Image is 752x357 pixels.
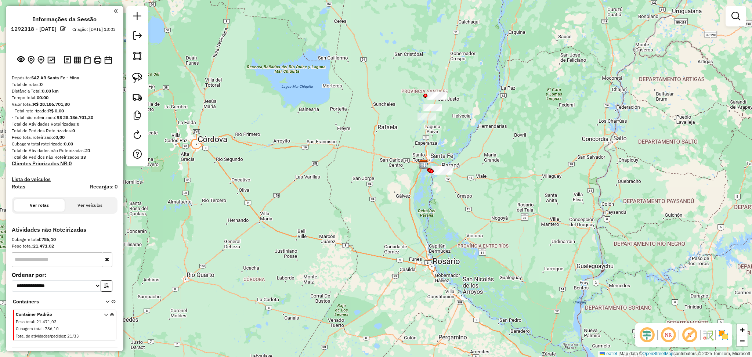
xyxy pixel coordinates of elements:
button: Exibir sessão original [16,54,26,66]
strong: 33 [81,154,86,160]
div: Total de Atividades não Roteirizadas: [12,147,117,154]
button: Adicionar Atividades [36,54,46,66]
div: - Total roteirizado: [12,108,117,114]
span: | [618,351,619,356]
h4: Atividades não Roteirizadas [12,226,117,233]
span: − [740,336,745,345]
img: Selecionar atividades - polígono [132,51,142,61]
div: Atividade não roteirizada - COTO C.I.C.S.A. [431,166,450,173]
span: Ocultar NR [659,326,677,344]
em: Alterar nome da sessão [60,26,66,32]
span: Containers [13,298,96,306]
a: Clique aqui para minimizar o painel [114,7,117,15]
a: Leaflet [600,351,617,356]
div: Total de Atividades Roteirizadas: [12,121,117,127]
strong: R$ 0,00 [48,108,64,113]
h6: 1292318 - [DATE] [11,26,57,32]
div: Atividade não roteirizada - GAMBOA GLADYS MERCEDES [417,113,436,120]
div: Tempo total: [12,94,117,101]
a: OpenStreetMap [643,351,674,356]
img: Criar rota [132,92,142,102]
strong: 786,10 [41,237,56,242]
span: Cubagem total [16,326,43,331]
span: Ocultar deslocamento [638,326,656,344]
strong: 0 [77,121,79,127]
label: Ordenar por: [12,270,117,279]
a: Zoom in [737,324,748,335]
img: Selecionar atividades - laço [132,73,142,83]
div: Criação: [DATE] 13:03 [69,26,119,33]
div: Total de Pedidos não Roteirizados: [12,154,117,161]
strong: 0,00 km [42,88,59,94]
div: Atividade não roteirizada - BAEZ MARIA [427,91,445,99]
span: Exibir rótulo [681,326,698,344]
strong: 0,00 [55,134,65,140]
div: Atividade não roteirizada - PIANETTI JOSE [428,92,446,100]
img: Fluxo de ruas [702,329,714,341]
a: Nova sessão e pesquisa [130,9,145,25]
button: Ver rotas [14,199,65,212]
div: Peso total roteirizado: [12,134,117,141]
div: Depósito: [12,75,117,81]
span: Total de atividades/pedidos [16,333,65,339]
button: Visualizar relatório de Roteirização [72,55,82,65]
span: + [740,325,745,334]
span: 21.471,02 [36,319,57,324]
h4: Lista de veículos [12,176,117,183]
div: Atividade não roteirizada - LENCINA PEREYRA RODRIGO HERNAN [427,92,446,99]
button: Logs desbloquear sessão [62,54,72,66]
div: Valor total: [12,101,117,108]
h4: Informações da Sessão [33,16,97,23]
div: Atividade não roteirizada - LOVINO JONATAN LEONEL [427,93,446,100]
strong: SAZ AR Santa Fe - Mino [31,75,79,80]
a: Criar rota [129,89,145,105]
span: : [65,333,66,339]
div: Atividade não roteirizada - INC S.A. [432,167,451,174]
strong: 21 [85,148,90,153]
a: Rotas [12,184,25,190]
div: Total de Pedidos Roteirizados: [12,127,117,134]
div: - Total não roteirizado: [12,114,117,121]
strong: 0 [69,160,72,167]
button: Otimizar todas as rotas [46,55,57,65]
div: Atividade não roteirizada - HEIL GERARDO WALTER [427,92,446,100]
div: Atividade não roteirizada - MAYDANA IVAN DAVID [428,92,446,100]
button: Ordem crescente [101,280,112,292]
div: Peso total: [12,243,117,249]
div: Atividade não roteirizada - AUTOSERVIO BERTONA HERMANOS S.A [423,104,442,111]
img: Exibir/Ocultar setores [717,329,729,341]
div: Total de rotas: [12,81,117,88]
div: Cubagem total roteirizado: [12,141,117,147]
strong: R$ 28.186.701,30 [57,115,93,120]
span: Peso total [16,319,34,324]
span: Container Padrão [16,311,95,318]
a: Reroteirizar Sessão [130,127,145,144]
button: Visualizar Romaneio [82,55,92,65]
button: Disponibilidade de veículos [103,55,113,65]
div: Map data © contributors,© 2025 TomTom, Microsoft [598,351,752,357]
strong: 0,00 [64,141,73,147]
button: Centralizar mapa no depósito ou ponto de apoio [26,54,36,66]
span: : [43,326,44,331]
div: Cubagem total: [12,236,117,243]
span: : [34,319,35,324]
span: 21/33 [67,333,79,339]
a: Zoom out [737,335,748,346]
span: 786,10 [45,326,59,331]
a: Criar modelo [130,108,145,125]
div: Distância Total: [12,88,117,94]
div: Atividade não roteirizada - MAZZON ANTONIO ROQUE E [428,92,446,99]
strong: 21.471,02 [33,243,54,249]
img: SAZ AR Santa Fe - Mino [419,159,428,169]
strong: 00:00 [37,95,48,100]
h4: Clientes Priorizados NR: [12,161,117,167]
a: Exibir filtros [728,9,743,24]
strong: 0 [40,82,43,87]
strong: 0 [72,128,75,133]
div: Atividade não roteirizada - DILDA NORMA [424,104,442,111]
button: Imprimir Rotas [92,55,103,65]
button: Ver veículos [65,199,115,212]
strong: R$ 28.186.701,30 [33,101,70,107]
a: Exportar sessão [130,28,145,45]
